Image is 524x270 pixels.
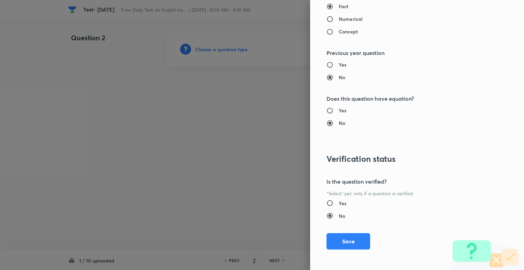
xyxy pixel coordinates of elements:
[339,28,358,35] h6: Concept
[326,95,485,103] h5: Does this question have equation?
[339,119,345,127] h6: No
[339,3,349,10] h6: Fact
[326,233,370,250] button: Save
[339,74,345,81] h6: No
[339,61,346,68] h6: Yes
[339,212,345,219] h6: No
[339,15,363,23] h6: Numerical
[339,107,346,114] h6: Yes
[326,49,485,57] h5: Previous year question
[339,200,346,207] h6: Yes
[326,177,485,186] h5: Is the question verified?
[326,190,485,197] p: *Select 'yes' only if a question is verified
[326,154,485,164] h3: Verification status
